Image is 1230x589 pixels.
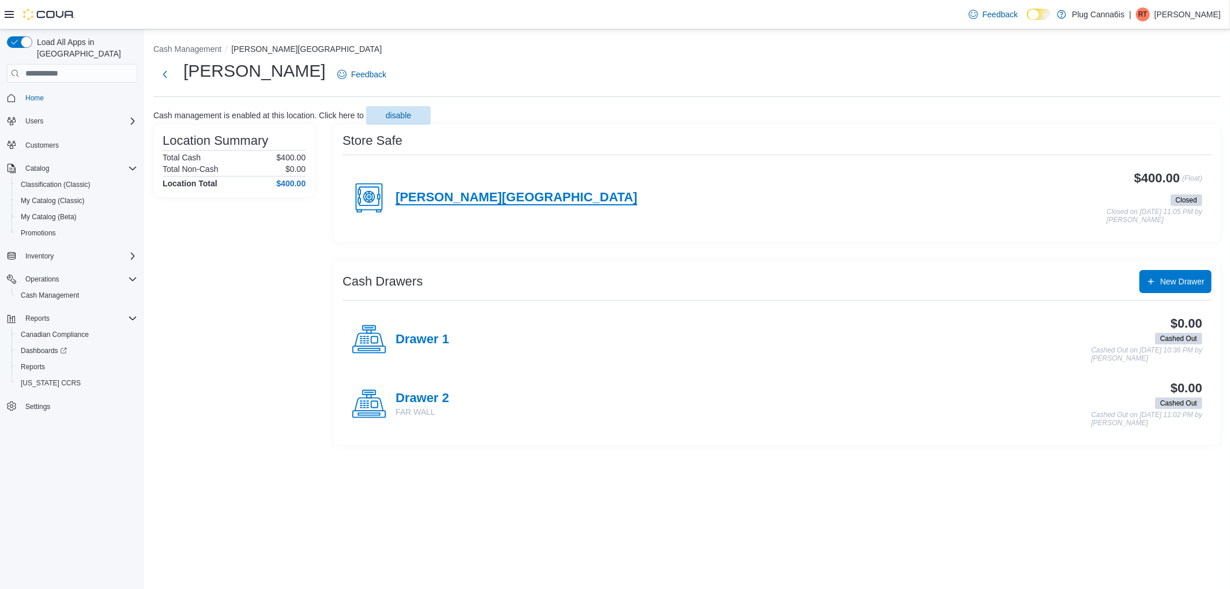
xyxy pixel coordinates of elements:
[16,226,61,240] a: Promotions
[2,89,142,106] button: Home
[16,360,50,374] a: Reports
[285,164,306,174] p: $0.00
[1176,195,1197,205] span: Closed
[12,359,142,375] button: Reports
[396,406,449,418] p: FAR WALL
[16,360,137,374] span: Reports
[1160,276,1205,287] span: New Drawer
[183,59,326,82] h1: [PERSON_NAME]
[21,114,48,128] button: Users
[2,136,142,153] button: Customers
[21,346,67,355] span: Dashboards
[21,272,64,286] button: Operations
[16,344,137,358] span: Dashboards
[964,3,1022,26] a: Feedback
[21,162,137,175] span: Catalog
[1171,317,1202,331] h3: $0.00
[12,177,142,193] button: Classification (Classic)
[1171,194,1202,206] span: Closed
[163,179,217,188] h4: Location Total
[21,312,137,325] span: Reports
[2,160,142,177] button: Catalog
[1072,7,1124,21] p: Plug Canna6is
[1027,9,1051,21] input: Dark Mode
[16,178,95,192] a: Classification (Classic)
[21,400,55,414] a: Settings
[1182,171,1202,192] p: (Float)
[21,196,85,205] span: My Catalog (Classic)
[16,328,93,342] a: Canadian Compliance
[1107,208,1202,224] p: Closed on [DATE] 11:05 PM by [PERSON_NAME]
[163,153,201,162] h6: Total Cash
[153,44,221,54] button: Cash Management
[2,113,142,129] button: Users
[351,69,386,80] span: Feedback
[25,275,59,284] span: Operations
[21,137,137,152] span: Customers
[153,111,364,120] p: Cash management is enabled at this location. Click here to
[1138,7,1148,21] span: RT
[16,344,72,358] a: Dashboards
[21,362,45,372] span: Reports
[23,9,75,20] img: Cova
[16,210,81,224] a: My Catalog (Beta)
[21,312,54,325] button: Reports
[21,228,56,238] span: Promotions
[1136,7,1150,21] div: Randy Tay
[25,252,54,261] span: Inventory
[333,63,391,86] a: Feedback
[21,330,89,339] span: Canadian Compliance
[1171,381,1202,395] h3: $0.00
[16,210,137,224] span: My Catalog (Beta)
[386,110,411,121] span: disable
[12,343,142,359] a: Dashboards
[12,327,142,343] button: Canadian Compliance
[276,153,306,162] p: $400.00
[153,43,1221,57] nav: An example of EuiBreadcrumbs
[2,248,142,264] button: Inventory
[163,134,268,148] h3: Location Summary
[16,376,137,390] span: Washington CCRS
[366,106,431,125] button: disable
[153,63,176,86] button: Next
[12,225,142,241] button: Promotions
[21,291,79,300] span: Cash Management
[1129,7,1131,21] p: |
[1091,347,1202,362] p: Cashed Out on [DATE] 10:36 PM by [PERSON_NAME]
[25,164,49,173] span: Catalog
[2,398,142,415] button: Settings
[1134,171,1180,185] h3: $400.00
[21,249,137,263] span: Inventory
[1155,333,1202,344] span: Cashed Out
[12,375,142,391] button: [US_STATE] CCRS
[16,178,137,192] span: Classification (Classic)
[25,93,44,103] span: Home
[276,179,306,188] h4: $400.00
[12,193,142,209] button: My Catalog (Classic)
[163,164,219,174] h6: Total Non-Cash
[21,91,48,105] a: Home
[1155,397,1202,409] span: Cashed Out
[16,226,137,240] span: Promotions
[25,314,50,323] span: Reports
[21,399,137,414] span: Settings
[21,249,58,263] button: Inventory
[21,114,137,128] span: Users
[231,44,382,54] button: [PERSON_NAME][GEOGRAPHIC_DATA]
[16,376,85,390] a: [US_STATE] CCRS
[343,134,403,148] h3: Store Safe
[16,194,89,208] a: My Catalog (Classic)
[983,9,1018,20] span: Feedback
[1139,270,1212,293] button: New Drawer
[12,209,142,225] button: My Catalog (Beta)
[25,117,43,126] span: Users
[396,332,449,347] h4: Drawer 1
[16,288,84,302] a: Cash Management
[1154,7,1221,21] p: [PERSON_NAME]
[1160,398,1197,408] span: Cashed Out
[21,212,77,222] span: My Catalog (Beta)
[21,91,137,105] span: Home
[1091,411,1202,427] p: Cashed Out on [DATE] 11:02 PM by [PERSON_NAME]
[25,402,50,411] span: Settings
[21,162,54,175] button: Catalog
